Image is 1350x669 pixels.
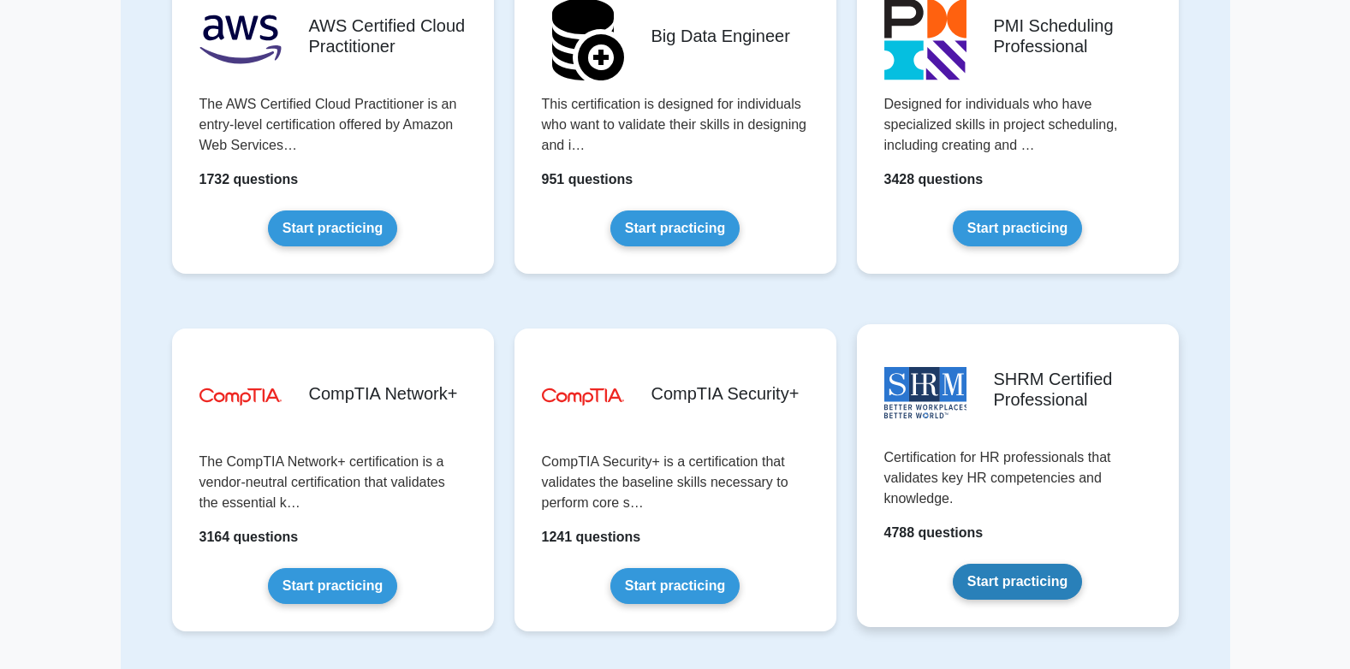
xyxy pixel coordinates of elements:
[268,568,397,604] a: Start practicing
[268,210,397,246] a: Start practicing
[953,564,1082,600] a: Start practicing
[610,210,740,246] a: Start practicing
[953,210,1082,246] a: Start practicing
[610,568,740,604] a: Start practicing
